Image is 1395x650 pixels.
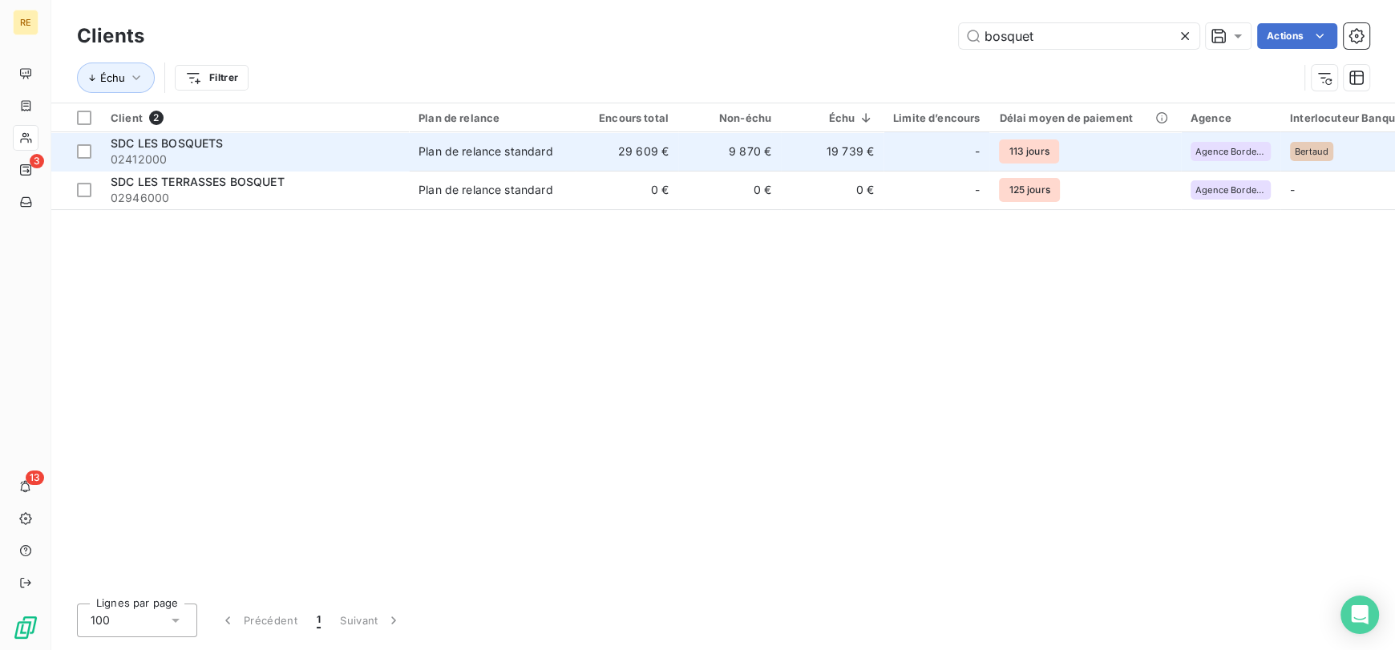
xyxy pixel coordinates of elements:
div: Plan de relance standard [418,182,553,198]
span: 1 [317,612,321,628]
span: SDC LES BOSQUETS [111,136,223,150]
span: 2 [149,111,164,125]
div: RE [13,10,38,35]
td: 19 739 € [781,132,883,171]
span: Échu [100,71,125,84]
span: 13 [26,470,44,485]
div: Plan de relance standard [418,143,553,159]
button: Filtrer [175,65,249,91]
div: Plan de relance [418,111,566,124]
div: Limite d’encours [893,111,980,124]
span: SDC LES TERRASSES BOSQUET [111,175,285,188]
button: Échu [77,63,155,93]
div: Non-échu [688,111,771,124]
span: Bertaud [1295,147,1328,156]
td: 9 870 € [678,132,781,171]
td: 29 609 € [576,132,678,171]
span: 02946000 [111,190,399,206]
div: Échu [790,111,874,124]
button: Actions [1257,23,1337,49]
span: 100 [91,612,110,628]
div: Délai moyen de paiement [999,111,1171,124]
span: - [1290,183,1295,196]
input: Rechercher [959,23,1199,49]
td: 0 € [678,171,781,209]
span: - [975,182,980,198]
span: Agence Bordeaux [1195,185,1266,195]
div: Agence [1191,111,1271,124]
span: Client [111,111,143,124]
td: 0 € [781,171,883,209]
div: Open Intercom Messenger [1340,595,1379,634]
span: 113 jours [999,139,1058,164]
button: 1 [307,604,330,637]
span: 02412000 [111,151,399,168]
span: - [975,143,980,159]
h3: Clients [77,22,144,50]
button: Précédent [210,604,307,637]
span: 3 [30,154,44,168]
span: 125 jours [999,178,1059,202]
span: Agence Bordeaux [1195,147,1266,156]
div: Encours total [585,111,669,124]
button: Suivant [330,604,411,637]
td: 0 € [576,171,678,209]
img: Logo LeanPay [13,615,38,640]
